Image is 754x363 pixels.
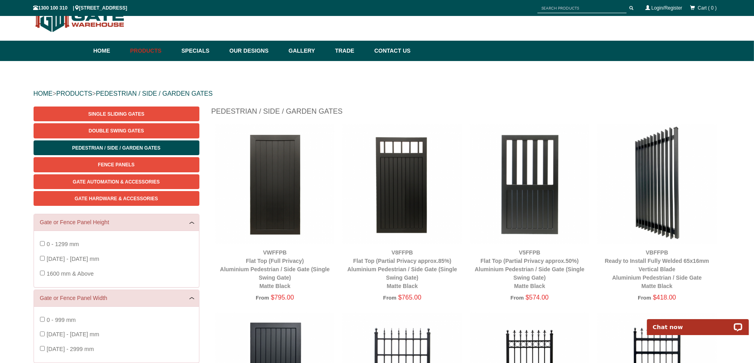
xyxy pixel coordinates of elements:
[256,295,269,301] span: From
[331,41,370,61] a: Trade
[597,124,717,244] img: VBFFPB - Ready to Install Fully Welded 65x16mm Vertical Blade - Aluminium Pedestrian / Side Gate ...
[40,294,193,302] a: Gate or Fence Panel Width
[34,174,199,189] a: Gate Automation & Accessories
[34,5,127,11] span: 1300 100 310 | [STREET_ADDRESS]
[98,162,135,168] span: Fence Panels
[89,128,144,134] span: Double Swing Gates
[698,5,716,11] span: Cart ( 0 )
[34,157,199,172] a: Fence Panels
[47,317,76,323] span: 0 - 999 mm
[34,107,199,121] a: Single Sliding Gates
[40,218,193,227] a: Gate or Fence Panel Height
[398,294,422,301] span: $765.00
[47,256,99,262] span: [DATE] - [DATE] mm
[347,249,457,289] a: V8FFPBFlat Top (Partial Privacy approx.85%)Aluminium Pedestrian / Side Gate (Single Swing Gate)Ma...
[638,295,651,301] span: From
[94,41,126,61] a: Home
[96,90,213,97] a: PEDESTRIAN / SIDE / GARDEN GATES
[75,196,158,201] span: Gate Hardware & Accessories
[220,249,330,289] a: VWFFPBFlat Top (Full Privacy)Aluminium Pedestrian / Side Gate (Single Swing Gate)Matte Black
[271,294,294,301] span: $795.00
[225,41,284,61] a: Our Designs
[342,124,462,244] img: V8FFPB - Flat Top (Partial Privacy approx.85%) - Aluminium Pedestrian / Side Gate (Single Swing G...
[525,294,549,301] span: $574.00
[34,191,199,206] a: Gate Hardware & Accessories
[537,3,627,13] input: SEARCH PRODUCTS
[284,41,331,61] a: Gallery
[215,124,335,244] img: VWFFPB - Flat Top (Full Privacy) - Aluminium Pedestrian / Side Gate (Single Swing Gate) - Matte B...
[56,90,92,97] a: PRODUCTS
[88,111,144,117] span: Single Sliding Gates
[211,107,721,120] h1: Pedestrian / Side / Garden Gates
[34,90,53,97] a: HOME
[34,81,721,107] div: > >
[47,241,79,247] span: 0 - 1299 mm
[383,295,396,301] span: From
[642,310,754,335] iframe: LiveChat chat widget
[47,331,99,337] span: [DATE] - [DATE] mm
[470,124,589,244] img: V5FFPB - Flat Top (Partial Privacy approx.50%) - Aluminium Pedestrian / Side Gate (Single Swing G...
[72,145,160,151] span: Pedestrian / Side / Garden Gates
[370,41,411,61] a: Contact Us
[73,179,160,185] span: Gate Automation & Accessories
[34,123,199,138] a: Double Swing Gates
[47,346,94,352] span: [DATE] - 2999 mm
[511,295,524,301] span: From
[653,294,676,301] span: $418.00
[126,41,178,61] a: Products
[177,41,225,61] a: Specials
[475,249,585,289] a: V5FFPBFlat Top (Partial Privacy approx.50%)Aluminium Pedestrian / Side Gate (Single Swing Gate)Ma...
[34,140,199,155] a: Pedestrian / Side / Garden Gates
[605,249,709,289] a: VBFFPBReady to Install Fully Welded 65x16mm Vertical BladeAluminium Pedestrian / Side GateMatte B...
[651,5,682,11] a: Login/Register
[47,270,94,277] span: 1600 mm & Above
